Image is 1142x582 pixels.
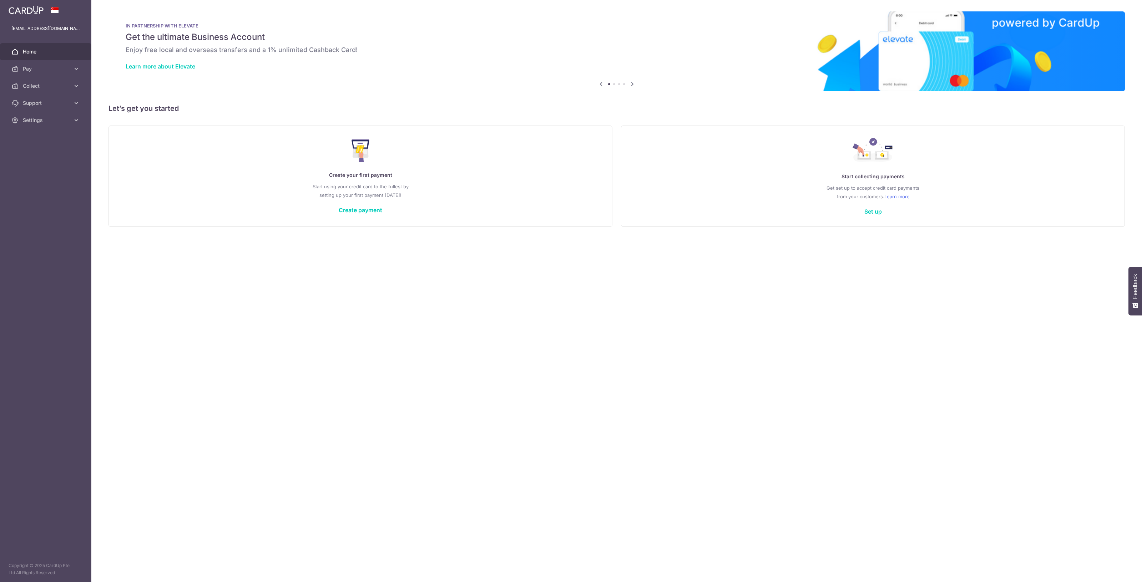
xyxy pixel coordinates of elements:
[9,6,44,14] img: CardUp
[1132,274,1138,299] span: Feedback
[352,139,370,162] img: Make Payment
[864,208,882,215] a: Set up
[23,65,70,72] span: Pay
[23,48,70,55] span: Home
[108,11,1125,91] img: Renovation banner
[853,138,893,164] img: Collect Payment
[636,172,1110,181] p: Start collecting payments
[884,192,910,201] a: Learn more
[339,206,382,214] a: Create payment
[123,182,598,199] p: Start using your credit card to the fullest by setting up your first payment [DATE]!
[636,184,1110,201] p: Get set up to accept credit card payments from your customers.
[23,82,70,90] span: Collect
[23,117,70,124] span: Settings
[11,25,80,32] p: [EMAIL_ADDRESS][DOMAIN_NAME]
[126,63,195,70] a: Learn more about Elevate
[126,46,1108,54] h6: Enjoy free local and overseas transfers and a 1% unlimited Cashback Card!
[123,171,598,179] p: Create your first payment
[23,99,70,107] span: Support
[1096,561,1135,578] iframe: Opens a widget where you can find more information
[1128,267,1142,315] button: Feedback - Show survey
[126,31,1108,43] h5: Get the ultimate Business Account
[108,103,1125,114] h5: Let’s get you started
[126,23,1108,29] p: IN PARTNERSHIP WITH ELEVATE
